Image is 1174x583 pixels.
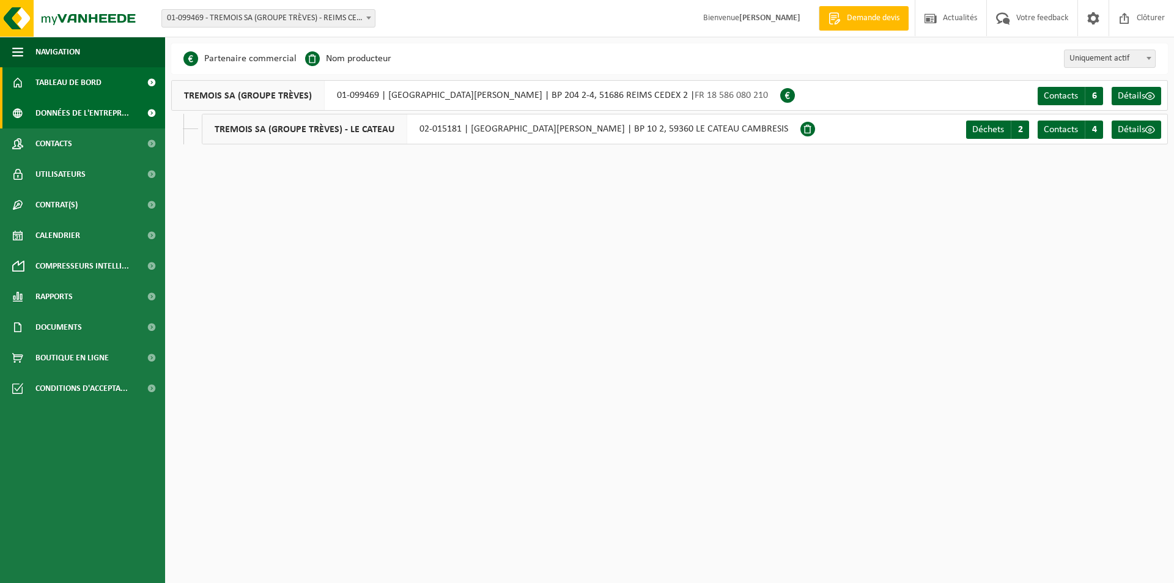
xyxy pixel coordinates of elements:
[35,220,80,251] span: Calendrier
[739,13,800,23] strong: [PERSON_NAME]
[35,159,86,190] span: Utilisateurs
[1011,121,1029,139] span: 2
[35,251,129,281] span: Compresseurs intelli...
[1044,125,1078,135] span: Contacts
[844,12,903,24] span: Demande devis
[1085,121,1103,139] span: 4
[162,10,375,27] span: 01-099469 - TREMOIS SA (GROUPE TRÈVES) - REIMS CEDEX 2
[305,50,391,68] li: Nom producteur
[966,121,1029,139] a: Déchets 2
[35,190,78,220] span: Contrat(s)
[1038,87,1103,105] a: Contacts 6
[1064,50,1156,68] span: Uniquement actif
[695,91,768,100] span: FR 18 586 080 210
[183,50,297,68] li: Partenaire commercial
[819,6,909,31] a: Demande devis
[1085,87,1103,105] span: 6
[161,9,375,28] span: 01-099469 - TREMOIS SA (GROUPE TRÈVES) - REIMS CEDEX 2
[171,80,780,111] div: 01-099469 | [GEOGRAPHIC_DATA][PERSON_NAME] | BP 204 2-4, 51686 REIMS CEDEX 2 |
[1112,121,1161,139] a: Détails
[35,67,102,98] span: Tableau de bord
[35,312,82,343] span: Documents
[202,114,407,144] span: TREMOIS SA (GROUPE TRÈVES) - LE CATEAU
[35,281,73,312] span: Rapports
[972,125,1004,135] span: Déchets
[1118,125,1145,135] span: Détails
[1038,121,1103,139] a: Contacts 4
[172,81,325,110] span: TREMOIS SA (GROUPE TRÈVES)
[35,98,129,128] span: Données de l'entrepr...
[1044,91,1078,101] span: Contacts
[35,37,80,67] span: Navigation
[35,373,128,404] span: Conditions d'accepta...
[35,128,72,159] span: Contacts
[1112,87,1161,105] a: Détails
[1118,91,1145,101] span: Détails
[202,114,800,144] div: 02-015181 | [GEOGRAPHIC_DATA][PERSON_NAME] | BP 10 2, 59360 LE CATEAU CAMBRESIS
[1065,50,1155,67] span: Uniquement actif
[35,343,109,373] span: Boutique en ligne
